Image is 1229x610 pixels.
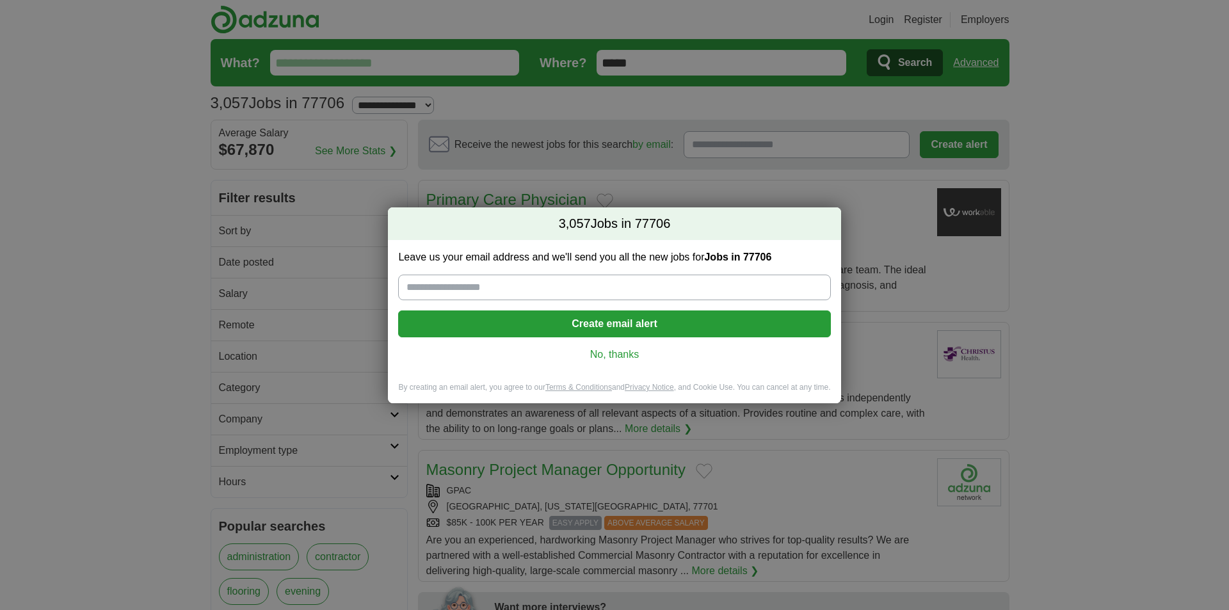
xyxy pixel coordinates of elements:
[704,252,771,262] strong: Jobs in 77706
[388,382,840,403] div: By creating an email alert, you agree to our and , and Cookie Use. You can cancel at any time.
[408,348,820,362] a: No, thanks
[398,250,830,264] label: Leave us your email address and we'll send you all the new jobs for
[559,215,591,233] span: 3,057
[625,383,674,392] a: Privacy Notice
[388,207,840,241] h2: Jobs in 77706
[398,310,830,337] button: Create email alert
[545,383,612,392] a: Terms & Conditions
